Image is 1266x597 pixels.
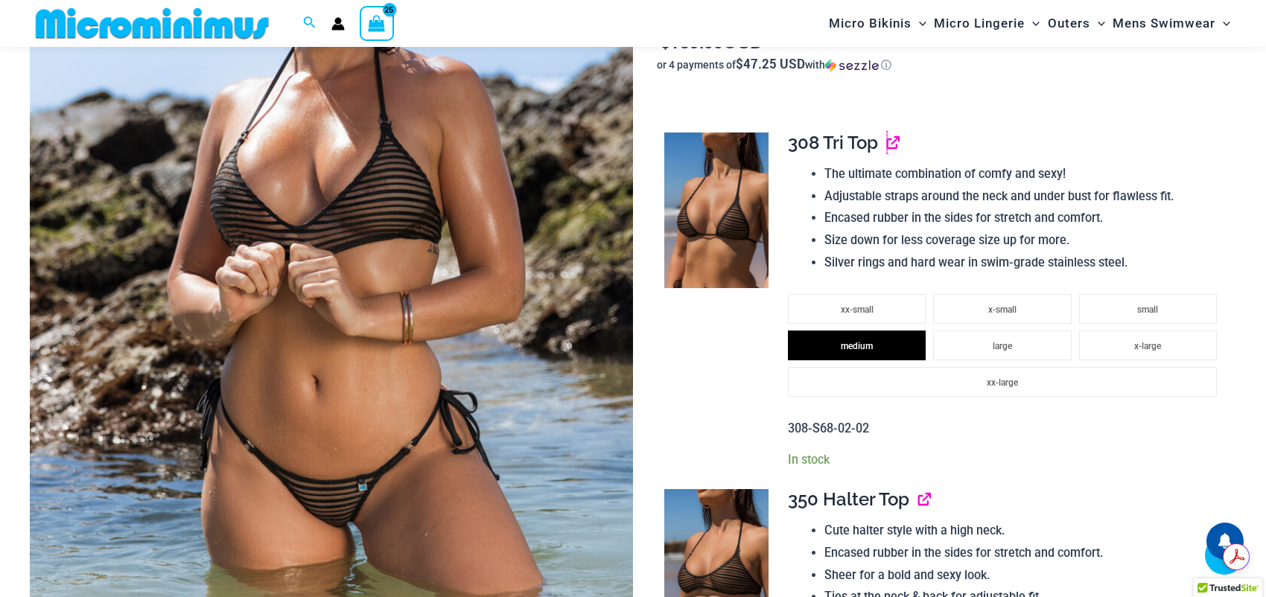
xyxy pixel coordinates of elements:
span: Menu Toggle [912,4,926,42]
div: or 4 payments of$47.25 USDwithSezzle Click to learn more about Sezzle [657,57,1236,72]
a: Account icon link [331,17,345,31]
li: Encased rubber in the sides for stretch and comfort. [824,542,1224,564]
li: Adjustable straps around the neck and under bust for flawless fit. [824,185,1224,208]
li: small [1079,294,1217,324]
p: 308-S68-02-02 [788,418,1224,440]
a: Mens SwimwearMenu ToggleMenu Toggle [1109,4,1234,42]
a: OutersMenu ToggleMenu Toggle [1044,4,1109,42]
p: In stock [788,452,1224,467]
span: small [1137,304,1158,315]
span: x-large [1134,341,1161,351]
span: Mens Swimwear [1113,4,1215,42]
a: Search icon link [303,14,316,33]
li: The ultimate combination of comfy and sexy! [824,163,1224,185]
div: or 4 payments of with [657,57,1236,72]
span: Micro Bikinis [829,4,912,42]
nav: Site Navigation [823,2,1236,45]
li: x-large [1079,331,1217,360]
span: $ [661,31,670,53]
li: Silver rings and hard wear in swim-grade stainless steel. [824,252,1224,274]
span: large [993,341,1012,351]
a: Micro LingerieMenu ToggleMenu Toggle [930,4,1043,42]
img: Sezzle [825,59,879,72]
span: xx-large [987,377,1018,388]
span: 308 Tri Top [788,132,878,153]
li: Sheer for a bold and sexy look. [824,564,1224,587]
img: Tide Lines Black 308 Tri Top [664,133,768,288]
span: Menu Toggle [1215,4,1230,42]
span: $47.25 USD [736,55,805,72]
a: View Shopping Cart, 25 items [360,6,394,40]
span: x-small [988,304,1017,315]
li: large [933,331,1071,360]
span: 350 Halter Top [788,488,909,510]
li: medium [788,331,926,360]
span: Menu Toggle [1025,4,1040,42]
li: Cute halter style with a high neck. [824,520,1224,542]
li: xx-large [788,367,1217,397]
li: x-small [933,294,1071,324]
span: Outers [1048,4,1090,42]
li: Size down for less coverage size up for more. [824,229,1224,252]
span: Menu Toggle [1090,4,1105,42]
bdi: 189.00 [661,31,723,53]
li: Encased rubber in the sides for stretch and comfort. [824,207,1224,229]
span: xx-small [841,304,874,315]
span: Micro Lingerie [934,4,1025,42]
span: medium [841,341,873,351]
a: Micro BikinisMenu ToggleMenu Toggle [825,4,930,42]
li: xx-small [788,294,926,324]
img: MM SHOP LOGO FLAT [30,7,275,40]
